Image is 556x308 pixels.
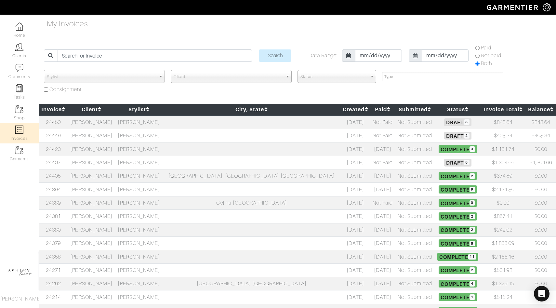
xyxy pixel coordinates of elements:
[526,142,556,156] td: $0.00
[395,183,435,196] td: Not Submitted
[439,226,477,234] span: Complete
[82,106,101,113] a: Client
[343,106,368,113] a: Created
[340,250,370,263] td: [DATE]
[481,236,526,250] td: $1,833.09
[340,236,370,250] td: [DATE]
[46,173,60,179] a: 24405
[481,44,491,52] label: Paid
[526,210,556,223] td: $0.00
[395,277,435,290] td: Not Submitted
[439,199,477,207] span: Complete
[235,106,268,113] a: City, State
[439,145,477,153] span: Complete
[439,172,477,180] span: Complete
[439,239,477,247] span: Complete
[375,106,391,113] a: Paid
[15,64,23,72] img: comment-icon-a0a6a9ef722e966f86d9cbdc48e553b5cf19dbc54f86b18d962a5391bc8f6eb6.png
[115,250,163,263] td: [PERSON_NAME]
[15,126,23,134] img: orders-icon-0abe47150d42831381b5fb84f609e132dff9fe21cb692f30cb5eec754e2cba89.png
[115,129,163,142] td: [PERSON_NAME]
[447,106,469,113] a: Status
[395,250,435,263] td: Not Submitted
[371,236,395,250] td: [DATE]
[371,156,395,169] td: Not Paid
[46,254,60,260] a: 24356
[470,241,475,246] span: 8
[115,196,163,209] td: [PERSON_NAME]
[115,169,163,183] td: [PERSON_NAME]
[526,169,556,183] td: $0.00
[481,196,526,209] td: $0.00
[340,129,370,142] td: [DATE]
[115,115,163,129] td: [PERSON_NAME]
[444,132,471,140] span: Draft
[470,267,475,273] span: 2
[115,263,163,277] td: [PERSON_NAME]
[68,263,115,277] td: [PERSON_NAME]
[46,200,60,206] a: 24389
[68,223,115,236] td: [PERSON_NAME]
[483,106,523,113] a: Invoice Total
[470,294,475,300] span: 1
[128,106,150,113] a: Stylist
[68,115,115,129] td: [PERSON_NAME]
[340,196,370,209] td: [DATE]
[439,280,477,288] span: Complete
[340,183,370,196] td: [DATE]
[395,223,435,236] td: Not Submitted
[115,223,163,236] td: [PERSON_NAME]
[340,277,370,290] td: [DATE]
[163,277,340,290] td: [GEOGRAPHIC_DATA] [GEOGRAPHIC_DATA]
[46,281,60,287] a: 24262
[395,129,435,142] td: Not Submitted
[340,223,370,236] td: [DATE]
[68,277,115,290] td: [PERSON_NAME]
[395,169,435,183] td: Not Submitted
[526,196,556,209] td: $0.00
[115,277,163,290] td: [PERSON_NAME]
[371,250,395,263] td: [DATE]
[46,146,60,152] a: 24423
[439,212,477,220] span: Complete
[41,106,65,113] a: Invoice
[468,254,476,260] span: 11
[46,267,60,273] a: 24271
[115,290,163,304] td: [PERSON_NAME]
[371,196,395,209] td: Not Paid
[371,129,395,142] td: Not Paid
[526,263,556,277] td: $0.00
[46,133,60,139] a: 24449
[481,250,526,263] td: $2,155.16
[470,227,475,233] span: 2
[68,236,115,250] td: [PERSON_NAME]
[340,263,370,277] td: [DATE]
[115,142,163,156] td: [PERSON_NAME]
[481,263,526,277] td: $501.98
[526,236,556,250] td: $0.00
[481,183,526,196] td: $2,131.80
[481,156,526,169] td: $1,304.66
[464,160,470,165] span: 5
[371,277,395,290] td: [DATE]
[340,290,370,304] td: [DATE]
[526,129,556,142] td: $408.34
[439,266,477,274] span: Complete
[340,210,370,223] td: [DATE]
[543,3,551,11] img: gear-icon-white-bd11855cb880d31180b6d7d6211b90ccbf57a29d726f0c71d8c61bd08dd39cc2.png
[470,200,475,206] span: 0
[68,290,115,304] td: [PERSON_NAME]
[395,290,435,304] td: Not Submitted
[68,129,115,142] td: [PERSON_NAME]
[470,187,475,192] span: 9
[470,173,475,179] span: 2
[526,250,556,263] td: $0.00
[526,115,556,129] td: $848.64
[534,286,549,301] div: Open Intercom Messenger
[340,115,370,129] td: [DATE]
[46,294,60,300] a: 24214
[46,160,60,166] a: 24407
[444,159,471,167] span: Draft
[481,52,501,60] label: Not paid
[395,115,435,129] td: Not Submitted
